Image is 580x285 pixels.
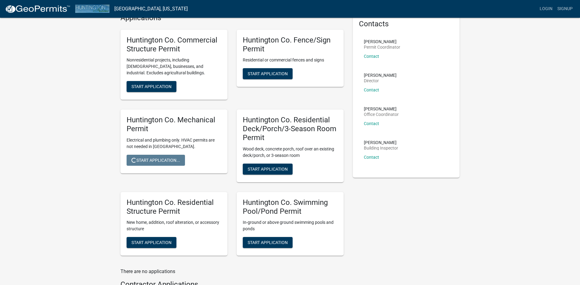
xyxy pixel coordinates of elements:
p: Permit Coordinator [364,45,400,49]
h5: Huntington Co. Residential Deck/Porch/3-Season Room Permit [243,116,338,142]
span: Start Application [248,240,288,245]
a: Login [537,3,555,15]
h5: Huntington Co. Residential Structure Permit [127,198,221,216]
h5: Huntington Co. Commercial Structure Permit [127,36,221,54]
span: Start Application [248,166,288,171]
p: Office Coordinator [364,112,399,117]
p: [PERSON_NAME] [364,140,398,145]
p: [PERSON_NAME] [364,73,397,77]
p: Director [364,79,397,83]
h5: Huntington Co. Fence/Sign Permit [243,36,338,54]
p: [PERSON_NAME] [364,107,399,111]
h4: Applications [120,13,344,22]
p: [PERSON_NAME] [364,39,400,44]
span: Start Application [131,240,172,245]
button: Start Application [127,237,176,248]
p: Electrical and plumbing only. HVAC permits are not needed in [GEOGRAPHIC_DATA]. [127,137,221,150]
p: New home, addition, roof alteration, or accessory structure [127,219,221,232]
p: Building Inspector [364,146,398,150]
h5: Huntington Co. Swimming Pool/Pond Permit [243,198,338,216]
img: Huntington County, Indiana [75,5,109,13]
p: Nonresidential projects, including [DEMOGRAPHIC_DATA], businesses, and industrial. Excludes agric... [127,57,221,76]
p: There are no applications [120,268,344,275]
a: Contact [364,87,379,92]
a: [GEOGRAPHIC_DATA], [US_STATE] [114,4,188,14]
a: Signup [555,3,575,15]
span: Start Application [131,84,172,89]
button: Start Application [243,68,293,79]
span: Start Application [248,71,288,76]
p: In-ground or above ground swimming pools and ponds [243,219,338,232]
button: Start Application [243,237,293,248]
p: Wood deck, concrete porch, roof over an existing deck/porch, or 3-season room [243,146,338,159]
button: Start Application [127,81,176,92]
a: Contact [364,54,379,59]
button: Start Application [243,164,293,175]
h5: Contacts [359,20,454,28]
button: Start Application... [127,155,185,166]
p: Residential or commercial fences and signs [243,57,338,63]
wm-workflow-list-section: Applications [120,13,344,261]
span: Start Application... [131,157,180,162]
a: Contact [364,121,379,126]
h5: Huntington Co. Mechanical Permit [127,116,221,133]
a: Contact [364,155,379,160]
